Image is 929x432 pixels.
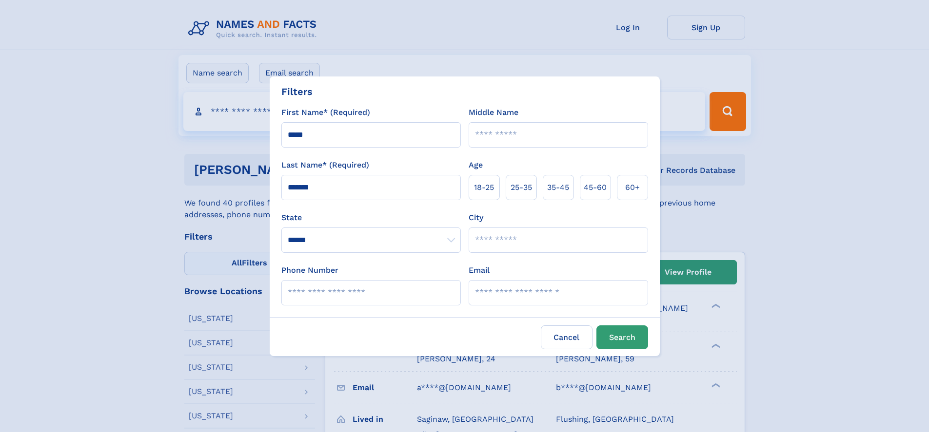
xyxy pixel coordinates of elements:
label: Last Name* (Required) [281,159,369,171]
span: 18‑25 [474,182,494,193]
label: Email [469,264,490,276]
div: Filters [281,84,313,99]
span: 60+ [625,182,640,193]
label: Cancel [541,325,593,349]
span: 45‑60 [584,182,607,193]
label: Age [469,159,483,171]
button: Search [596,325,648,349]
label: City [469,212,483,224]
label: Phone Number [281,264,338,276]
span: 25‑35 [511,182,532,193]
label: First Name* (Required) [281,107,370,118]
span: 35‑45 [547,182,569,193]
label: State [281,212,461,224]
label: Middle Name [469,107,518,118]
